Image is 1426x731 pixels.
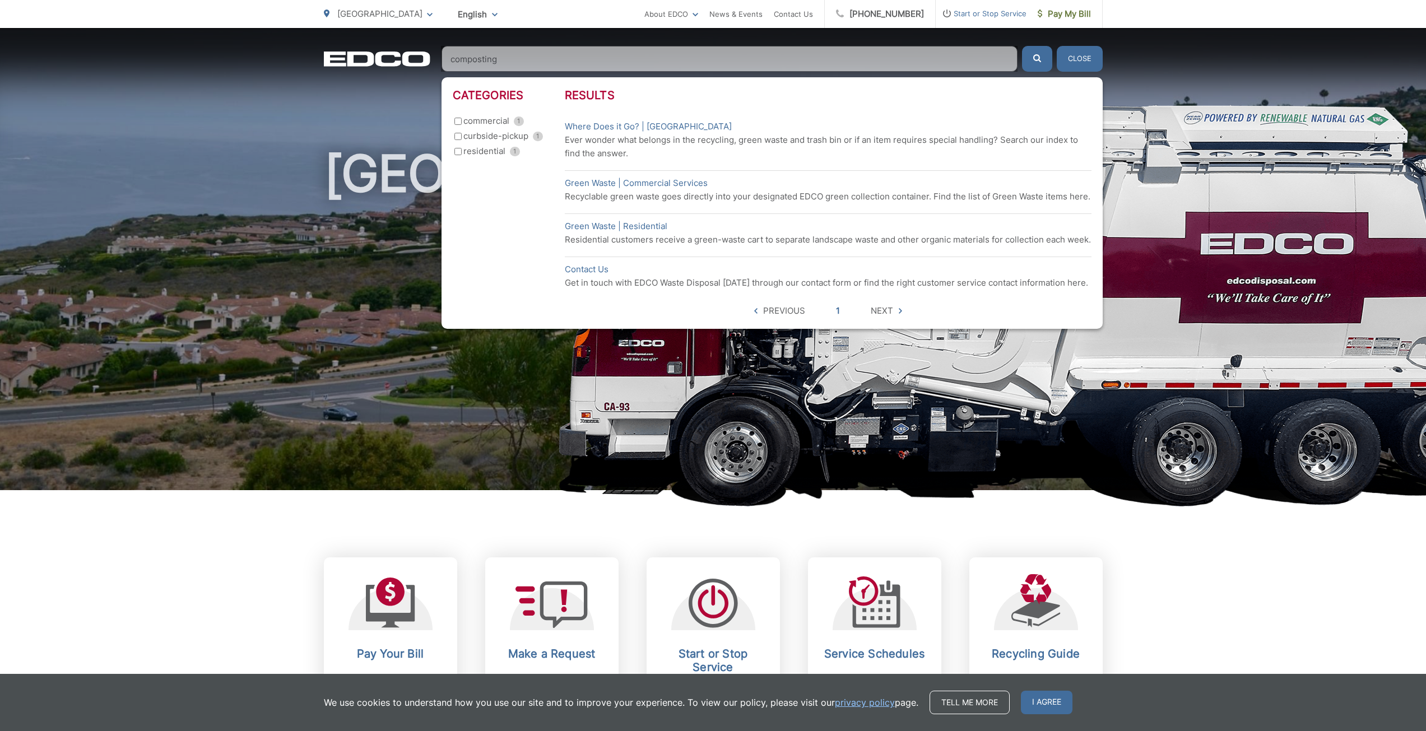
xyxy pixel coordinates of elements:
a: Contact Us [774,7,813,21]
p: We use cookies to understand how you use our site and to improve your experience. To view our pol... [324,696,918,709]
h2: Service Schedules [819,647,930,660]
p: Stay up-to-date on any changes in schedules. [819,672,930,699]
p: Learn what you need to know about recycling. [981,672,1091,699]
span: Pay My Bill [1038,7,1091,21]
a: Green Waste | Commercial Services [565,176,708,190]
h1: [GEOGRAPHIC_DATA] [324,146,1103,500]
p: View, pay, and manage your bill online. [335,672,446,699]
input: residential 1 [454,148,462,155]
span: [GEOGRAPHIC_DATA] [337,8,422,19]
a: EDCD logo. Return to the homepage. [324,51,430,67]
a: Tell me more [930,691,1010,714]
a: Contact Us [565,263,609,276]
button: Submit the search query. [1022,46,1052,72]
p: Residential customers receive a green-waste cart to separate landscape waste and other organic ma... [565,233,1091,246]
span: English [449,4,506,24]
h3: Categories [453,89,565,102]
input: curbside-pickup 1 [454,133,462,140]
span: I agree [1021,691,1072,714]
h2: Pay Your Bill [335,647,446,660]
span: Next [871,304,893,318]
span: 1 [514,117,524,126]
a: privacy policy [835,696,895,709]
p: Ever wonder what belongs in the recycling, green waste and trash bin or if an item requires speci... [565,133,1091,160]
a: Green Waste | Residential [565,220,667,233]
h2: Make a Request [496,647,607,660]
a: News & Events [709,7,763,21]
h3: Results [565,89,1091,102]
a: About EDCO [644,7,698,21]
span: commercial [463,114,509,128]
h2: Start or Stop Service [658,647,769,674]
a: Pay Your Bill View, pay, and manage your bill online. [324,557,457,729]
a: Service Schedules Stay up-to-date on any changes in schedules. [808,557,941,729]
input: commercial 1 [454,118,462,125]
span: residential [463,145,505,158]
p: Send a service request to EDCO. [496,672,607,699]
p: Recyclable green waste goes directly into your designated EDCO green collection container. Find t... [565,190,1091,203]
a: Make a Request Send a service request to EDCO. [485,557,619,729]
p: Get in touch with EDCO Waste Disposal [DATE] through our contact form or find the right customer ... [565,276,1091,290]
button: Close [1057,46,1103,72]
span: curbside-pickup [463,129,528,143]
a: 1 [836,304,840,318]
input: Search [442,46,1018,72]
a: Where Does it Go? | [GEOGRAPHIC_DATA] [565,120,732,133]
a: Recycling Guide Learn what you need to know about recycling. [969,557,1103,729]
span: 1 [510,147,520,156]
span: Previous [763,304,805,318]
h2: Recycling Guide [981,647,1091,660]
span: 1 [533,132,543,141]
